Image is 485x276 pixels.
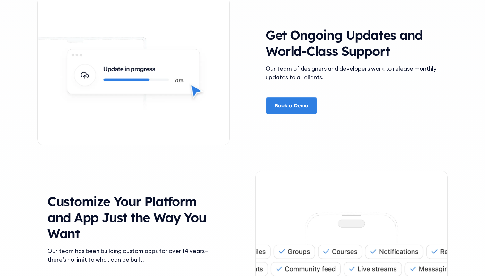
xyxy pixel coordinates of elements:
div: Our team of designers and developers work to release monthly updates to all clients. [266,64,438,81]
img: An illustration of Update in Progress [38,29,229,113]
h3: Get Ongoing Updates and World-Class Support [266,27,438,59]
div: Our team has been building custom apps for over 14 years—there’s no limit to what can be built. [47,247,219,264]
a: Book a Demo [266,97,317,114]
h3: Customize Your Platform and App Just the Way You Want [47,193,219,241]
